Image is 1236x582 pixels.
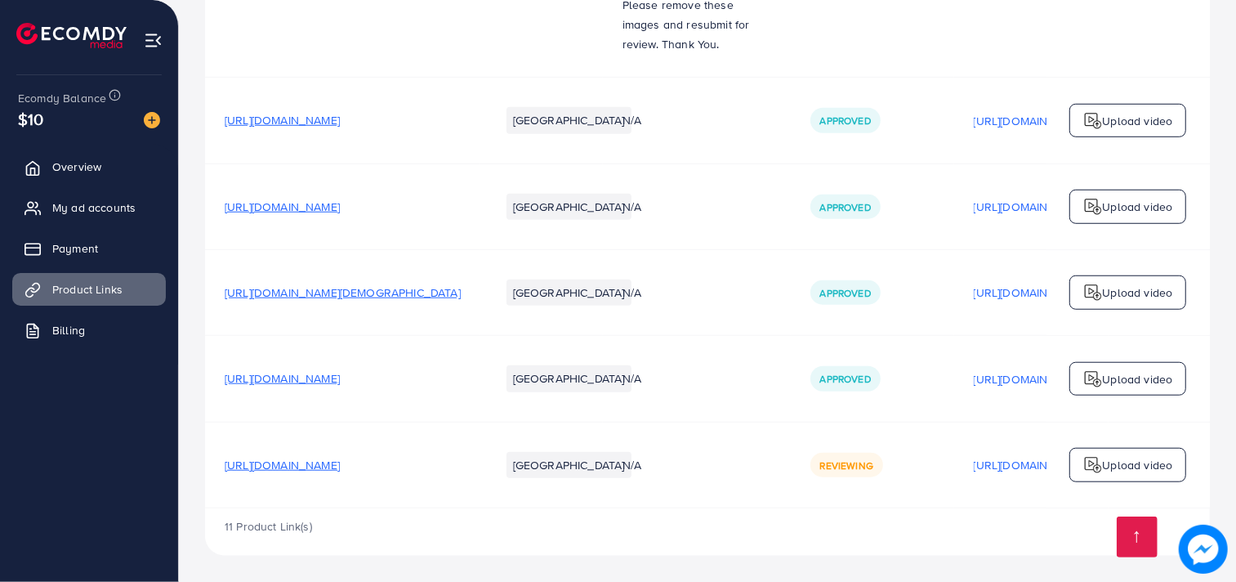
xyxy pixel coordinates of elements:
[225,518,312,535] span: 11 Product Link(s)
[1103,197,1173,217] p: Upload video
[1083,455,1103,475] img: logo
[622,112,641,128] span: N/A
[1103,283,1173,302] p: Upload video
[1083,197,1103,217] img: logo
[1103,455,1173,475] p: Upload video
[974,369,1089,389] p: [URL][DOMAIN_NAME]
[974,283,1089,302] p: [URL][DOMAIN_NAME]
[52,281,123,298] span: Product Links
[506,452,631,478] li: [GEOGRAPHIC_DATA]
[1103,111,1173,131] p: Upload video
[225,284,461,301] span: [URL][DOMAIN_NAME][DEMOGRAPHIC_DATA]
[622,284,641,301] span: N/A
[225,112,340,128] span: [URL][DOMAIN_NAME]
[225,370,340,387] span: [URL][DOMAIN_NAME]
[18,90,106,106] span: Ecomdy Balance
[1083,369,1103,389] img: logo
[506,280,631,306] li: [GEOGRAPHIC_DATA]
[16,105,45,132] span: $10
[12,273,166,306] a: Product Links
[144,112,160,128] img: image
[1179,525,1228,574] img: image
[506,365,631,392] li: [GEOGRAPHIC_DATA]
[1103,369,1173,389] p: Upload video
[12,150,166,183] a: Overview
[820,114,871,128] span: Approved
[974,197,1089,217] p: [URL][DOMAIN_NAME]
[974,455,1089,475] p: [URL][DOMAIN_NAME]
[1083,111,1103,131] img: logo
[820,372,871,386] span: Approved
[622,199,641,215] span: N/A
[1083,283,1103,302] img: logo
[12,232,166,265] a: Payment
[622,370,641,387] span: N/A
[622,457,641,473] span: N/A
[12,191,166,224] a: My ad accounts
[820,286,871,300] span: Approved
[16,23,127,48] img: logo
[506,107,631,133] li: [GEOGRAPHIC_DATA]
[225,199,340,215] span: [URL][DOMAIN_NAME]
[974,111,1089,131] p: [URL][DOMAIN_NAME]
[52,159,101,175] span: Overview
[144,31,163,50] img: menu
[52,199,136,216] span: My ad accounts
[506,194,631,220] li: [GEOGRAPHIC_DATA]
[820,459,873,472] span: Reviewing
[12,314,166,347] a: Billing
[225,457,340,473] span: [URL][DOMAIN_NAME]
[820,200,871,214] span: Approved
[52,240,98,257] span: Payment
[52,322,85,338] span: Billing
